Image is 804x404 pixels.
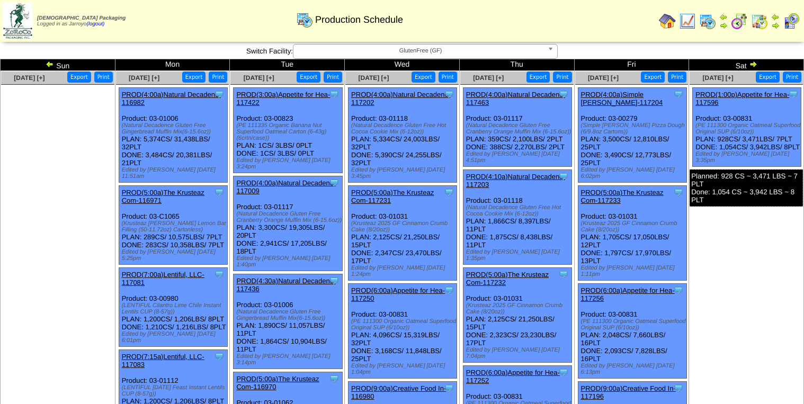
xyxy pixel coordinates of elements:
[115,59,230,71] td: Mon
[122,122,227,135] div: (Natural Decadence Gluten Free Gingerbread Muffin Mix(6-15.6oz))
[230,59,345,71] td: Tue
[236,277,335,293] a: PROD(4:30a)Natural Decadenc-117436
[236,91,330,106] a: PROD(3:00a)Appetite for Hea-117422
[234,88,342,173] div: Product: 03-00823 PLAN: 1CS / 3LBS / 0PLT DONE: 1CS / 3LBS / 0PLT
[236,375,319,391] a: PROD(5:00a)The Krusteaz Com-116970
[581,363,686,375] div: Edited by [PERSON_NAME] [DATE] 6:13pm
[463,170,571,265] div: Product: 03-01118 PLAN: 1,866CS / 8,397LBS / 11PLT DONE: 1,875CS / 8,438LBS / 11PLT
[466,271,549,286] a: PROD(5:00a)The Krusteaz Com-117232
[37,15,126,21] span: [DEMOGRAPHIC_DATA] Packaging
[641,71,665,83] button: Export
[466,302,571,315] div: (Krusteaz 2025 GF Cinnamon Crumb Cake (8/20oz))
[315,14,403,25] span: Production Schedule
[558,89,569,100] img: Tooltip
[236,179,335,195] a: PROD(4:00a)Natural Decadenc-117009
[67,71,91,83] button: Export
[679,13,696,30] img: line_graph.gif
[466,91,565,106] a: PROD(4:00a)Natural Decadenc-117463
[3,3,32,39] img: zoroco-logo-small.webp
[466,173,565,188] a: PROD(4:10a)Natural Decadenc-117203
[581,318,686,331] div: (PE 111300 Organic Oatmeal Superfood Original SUP (6/10oz))
[581,91,663,106] a: PROD(4:00a)Simple [PERSON_NAME]-117204
[756,71,780,83] button: Export
[466,347,571,360] div: Edited by [PERSON_NAME] [DATE] 7:04pm
[214,187,225,197] img: Tooltip
[673,285,684,295] img: Tooltip
[574,59,689,71] td: Fri
[473,74,504,82] a: [DATE] [+]
[351,265,457,277] div: Edited by [PERSON_NAME] [DATE] 1:24pm
[329,275,340,286] img: Tooltip
[412,71,435,83] button: Export
[578,284,686,379] div: Product: 03-00831 PLAN: 2,048CS / 7,660LBS / 16PLT DONE: 2,093CS / 7,828LBS / 16PLT
[771,13,780,21] img: arrowleft.gif
[351,220,457,233] div: (Krusteaz 2025 GF Cinnamon Crumb Cake (8/20oz))
[329,177,340,188] img: Tooltip
[345,59,460,71] td: Wed
[578,88,686,183] div: Product: 03-00279 PLAN: 3,500CS / 12,810LBS / 25PLT DONE: 3,490CS / 12,773LBS / 25PLT
[553,71,571,83] button: Print
[444,383,454,393] img: Tooltip
[122,331,227,344] div: Edited by [PERSON_NAME] [DATE] 6:01pm
[244,74,274,82] span: [DATE] [+]
[46,60,54,68] img: arrowleft.gif
[783,13,800,30] img: calendarcustomer.gif
[214,269,225,280] img: Tooltip
[119,186,227,265] div: Product: 03-C1065 PLAN: 289CS / 10,575LBS / 7PLT DONE: 283CS / 10,358LBS / 7PLT
[122,302,227,315] div: (LENTIFUL Cilantro Lime Chile Instant Lentils CUP (8-57g))
[236,353,342,366] div: Edited by [PERSON_NAME] [DATE] 3:14pm
[329,373,340,384] img: Tooltip
[234,274,342,369] div: Product: 03-01006 PLAN: 1,890CS / 11,057LBS / 11PLT DONE: 1,864CS / 10,904LBS / 11PLT
[695,91,789,106] a: PROD(1:00p)Appetite for Hea-117596
[466,204,571,217] div: (Natural Decadence Gluten Free Hot Cocoa Cookie Mix (6-12oz))
[693,88,801,167] div: Product: 03-00831 PLAN: 928CS / 3,471LBS / 7PLT DONE: 1,054CS / 3,942LBS / 8PLT
[358,74,389,82] span: [DATE] [+]
[581,220,686,233] div: (Krusteaz 2025 GF Cinnamon Crumb Cake (8/20oz))
[719,13,728,21] img: arrowleft.gif
[668,71,686,83] button: Print
[719,21,728,30] img: arrowright.gif
[695,122,801,135] div: (PE 111300 Organic Oatmeal Superfood Original SUP (6/10oz))
[122,167,227,179] div: Edited by [PERSON_NAME] [DATE] 11:51am
[122,353,204,369] a: PROD(7:15a)Lentiful, LLC-117083
[466,122,571,135] div: (Natural Decadence Gluten Free Cranberry Orange Muffin Mix (6-15.6oz))
[122,271,204,286] a: PROD(7:00a)Lentiful, LLC-117081
[466,151,571,164] div: Edited by [PERSON_NAME] [DATE] 4:51pm
[690,169,803,207] div: Planned: 928 CS ~ 3,471 LBS ~ 7 PLT Done: 1,054 CS ~ 3,942 LBS ~ 8 PLT
[349,88,457,183] div: Product: 03-01118 PLAN: 5,334CS / 24,003LBS / 32PLT DONE: 5,390CS / 24,255LBS / 32PLT
[214,89,225,100] img: Tooltip
[558,269,569,280] img: Tooltip
[581,265,686,277] div: Edited by [PERSON_NAME] [DATE] 1:11pm
[771,21,780,30] img: arrowright.gif
[463,268,571,363] div: Product: 03-01031 PLAN: 2,125CS / 21,250LBS / 15PLT DONE: 2,323CS / 23,230LBS / 17PLT
[349,284,457,379] div: Product: 03-00831 PLAN: 4,096CS / 15,319LBS / 32PLT DONE: 3,168CS / 11,848LBS / 25PLT
[699,13,716,30] img: calendarprod.gif
[673,89,684,100] img: Tooltip
[214,351,225,362] img: Tooltip
[119,268,227,347] div: Product: 03-00980 PLAN: 1,200CS / 1,206LBS / 8PLT DONE: 1,210CS / 1,216LBS / 8PLT
[466,249,571,262] div: Edited by [PERSON_NAME] [DATE] 1:35pm
[37,15,126,27] span: Logged in as Jarroyo
[673,187,684,197] img: Tooltip
[351,363,457,375] div: Edited by [PERSON_NAME] [DATE] 1:04pm
[129,74,159,82] a: [DATE] [+]
[444,187,454,197] img: Tooltip
[588,74,619,82] a: [DATE] [+]
[749,60,757,68] img: arrowright.gif
[324,71,342,83] button: Print
[182,71,206,83] button: Export
[703,74,734,82] a: [DATE] [+]
[466,369,560,384] a: PROD(6:00a)Appetite for Hea-117252
[695,151,801,164] div: Edited by [PERSON_NAME] [DATE] 3:35pm
[444,285,454,295] img: Tooltip
[236,211,342,223] div: (Natural Decadence Gluten Free Cranberry Orange Muffin Mix (6-15.6oz))
[526,71,550,83] button: Export
[86,21,104,27] a: (logout)
[351,318,457,331] div: (PE 111300 Organic Oatmeal Superfood Original SUP (6/10oz))
[558,367,569,378] img: Tooltip
[297,71,320,83] button: Export
[296,11,313,28] img: calendarprod.gif
[1,59,115,71] td: Sun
